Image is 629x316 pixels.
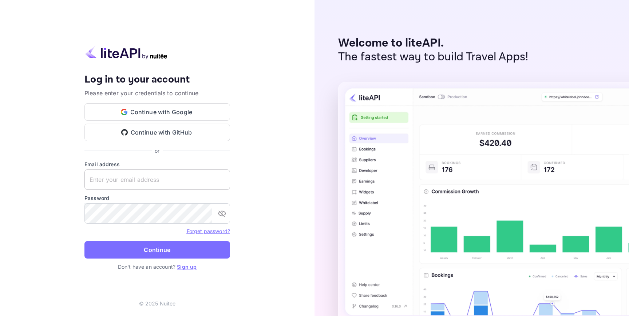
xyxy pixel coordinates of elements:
[84,169,230,190] input: Enter your email address
[84,241,230,259] button: Continue
[155,147,159,155] p: or
[84,45,168,60] img: liteapi
[338,36,529,50] p: Welcome to liteAPI.
[84,124,230,141] button: Continue with GitHub
[187,227,230,235] a: Forget password?
[338,50,529,64] p: The fastest way to build Travel Apps!
[215,206,229,221] button: toggle password visibility
[84,160,230,168] label: Email address
[84,103,230,121] button: Continue with Google
[84,73,230,86] h4: Log in to your account
[177,264,197,270] a: Sign up
[187,228,230,234] a: Forget password?
[84,263,230,271] p: Don't have an account?
[84,194,230,202] label: Password
[84,89,230,97] p: Please enter your credentials to continue
[139,300,176,307] p: © 2025 Nuitee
